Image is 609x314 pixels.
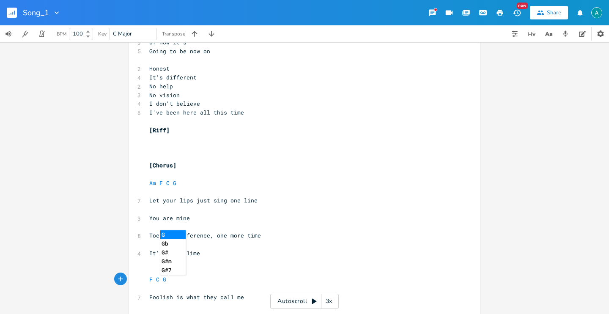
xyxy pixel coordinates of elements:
div: New [517,3,528,9]
span: No vision [149,91,180,99]
span: Foolish is what they call me [149,293,244,301]
span: Honest [149,65,170,72]
span: Going to be now on [149,47,210,55]
li: Gb [160,239,186,248]
span: [Riff] [149,126,170,134]
span: Toe the difference, one more time [149,232,261,239]
span: I don't believe [149,100,200,107]
span: Am [149,179,156,187]
span: Let your lips just sing one line [149,197,258,204]
div: Autoscroll [270,294,339,309]
span: Of how it's [149,38,187,46]
div: 3x [321,294,337,309]
span: [Chorus] [149,161,176,169]
span: It's so sublime [149,249,200,257]
button: Share [530,6,568,19]
img: Alex [591,7,602,18]
li: G# [160,248,186,257]
li: G#7 [160,266,186,275]
div: Transpose [162,31,185,36]
span: It's different [149,74,197,81]
span: You are mine [149,214,190,222]
div: Share [547,9,561,16]
span: C [156,276,159,283]
span: G [163,276,166,283]
li: G [160,230,186,239]
li: G#m [160,257,186,266]
button: New [508,5,525,20]
span: G [173,179,176,187]
span: C [166,179,170,187]
div: BPM [57,32,66,36]
span: F [149,276,153,283]
span: C Major [113,30,132,38]
span: No help [149,82,173,90]
span: F [159,179,163,187]
div: Key [98,31,107,36]
span: Song_1 [23,9,49,16]
span: I've been here all this time [149,109,244,116]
